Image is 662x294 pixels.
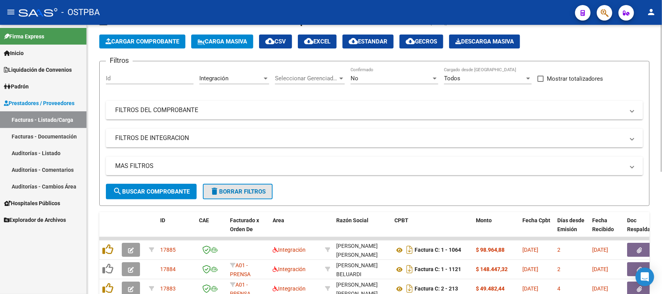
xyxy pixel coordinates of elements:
span: Integración [273,266,306,272]
i: Descargar documento [404,244,415,256]
div: 27402268358 [336,242,388,258]
datatable-header-cell: Area [270,212,322,246]
strong: Factura C: 1 - 1121 [415,266,461,273]
span: [DATE] [522,266,538,272]
mat-icon: cloud_download [265,36,275,46]
mat-icon: cloud_download [349,36,358,46]
h3: Filtros [106,55,133,66]
datatable-header-cell: CAE [196,212,227,246]
span: Doc Respaldatoria [627,217,662,232]
mat-expansion-panel-header: MAS FILTROS [106,157,643,175]
span: Explorador de Archivos [4,216,66,224]
span: 2 [557,266,560,272]
mat-icon: person [646,7,656,17]
span: Liquidación de Convenios [4,66,72,74]
i: Descargar documento [404,263,415,275]
span: Todos [444,75,460,82]
span: 17884 [160,266,176,272]
span: Gecros [406,38,437,45]
mat-icon: menu [6,7,16,17]
datatable-header-cell: Facturado x Orden De [227,212,270,246]
span: Firma Express [4,32,44,41]
mat-panel-title: FILTROS DE INTEGRACION [115,134,624,142]
span: Descarga Masiva [455,38,514,45]
span: 2 [557,247,560,253]
div: Open Intercom Messenger [636,268,654,286]
button: Descarga Masiva [449,35,520,48]
mat-icon: cloud_download [406,36,415,46]
datatable-header-cell: Razón Social [333,212,391,246]
button: Estandar [342,35,394,48]
span: [DATE] [522,247,538,253]
button: Gecros [399,35,443,48]
div: 27211558623 [336,261,388,277]
span: - OSTPBA [61,4,100,21]
strong: Factura C: 1 - 1064 [415,247,461,253]
span: Fecha Cpbt [522,217,550,223]
mat-icon: delete [210,187,219,196]
span: [DATE] [592,247,608,253]
strong: Factura C: 2 - 213 [415,286,458,292]
span: Fecha Recibido [592,217,614,232]
span: 4 [557,285,560,292]
span: A01 - PRENSA [230,262,251,277]
strong: $ 49.482,44 [476,285,505,292]
datatable-header-cell: Fecha Recibido [589,212,624,246]
span: Hospitales Públicos [4,199,60,208]
span: Buscar Comprobante [113,188,190,195]
span: Integración [199,75,228,82]
span: Monto [476,217,492,223]
datatable-header-cell: Fecha Cpbt [519,212,554,246]
span: Días desde Emisión [557,217,584,232]
span: Area [273,217,284,223]
mat-icon: cloud_download [304,36,313,46]
span: CPBT [394,217,408,223]
strong: $ 98.964,88 [476,247,505,253]
button: Cargar Comprobante [99,35,185,48]
span: Integración [273,285,306,292]
span: Seleccionar Gerenciador [275,75,338,82]
span: Cargar Comprobante [105,38,179,45]
div: [PERSON_NAME] [PERSON_NAME] [336,242,388,259]
datatable-header-cell: CPBT [391,212,473,246]
span: Padrón [4,82,29,91]
span: No [351,75,358,82]
datatable-header-cell: Días desde Emisión [554,212,589,246]
button: CSV [259,35,292,48]
span: [DATE] [592,266,608,272]
span: [DATE] [592,285,608,292]
span: [DATE] [522,285,538,292]
span: 17883 [160,285,176,292]
button: EXCEL [298,35,337,48]
span: ID [160,217,165,223]
span: Prestadores / Proveedores [4,99,74,107]
span: Inicio [4,49,24,57]
span: Borrar Filtros [210,188,266,195]
mat-panel-title: FILTROS DEL COMPROBANTE [115,106,624,114]
span: Facturado x Orden De [230,217,259,232]
button: Buscar Comprobante [106,184,197,199]
span: Estandar [349,38,387,45]
span: 17885 [160,247,176,253]
span: Carga Masiva [197,38,247,45]
button: Borrar Filtros [203,184,273,199]
datatable-header-cell: ID [157,212,196,246]
mat-expansion-panel-header: FILTROS DE INTEGRACION [106,129,643,147]
mat-panel-title: MAS FILTROS [115,162,624,170]
button: Carga Masiva [191,35,253,48]
span: Mostrar totalizadores [547,74,603,83]
span: CSV [265,38,286,45]
span: Razón Social [336,217,368,223]
datatable-header-cell: Monto [473,212,519,246]
span: EXCEL [304,38,330,45]
strong: $ 148.447,32 [476,266,508,272]
span: CAE [199,217,209,223]
mat-icon: search [113,187,122,196]
mat-expansion-panel-header: FILTROS DEL COMPROBANTE [106,101,643,119]
app-download-masive: Descarga masiva de comprobantes (adjuntos) [449,35,520,48]
span: Integración [273,247,306,253]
